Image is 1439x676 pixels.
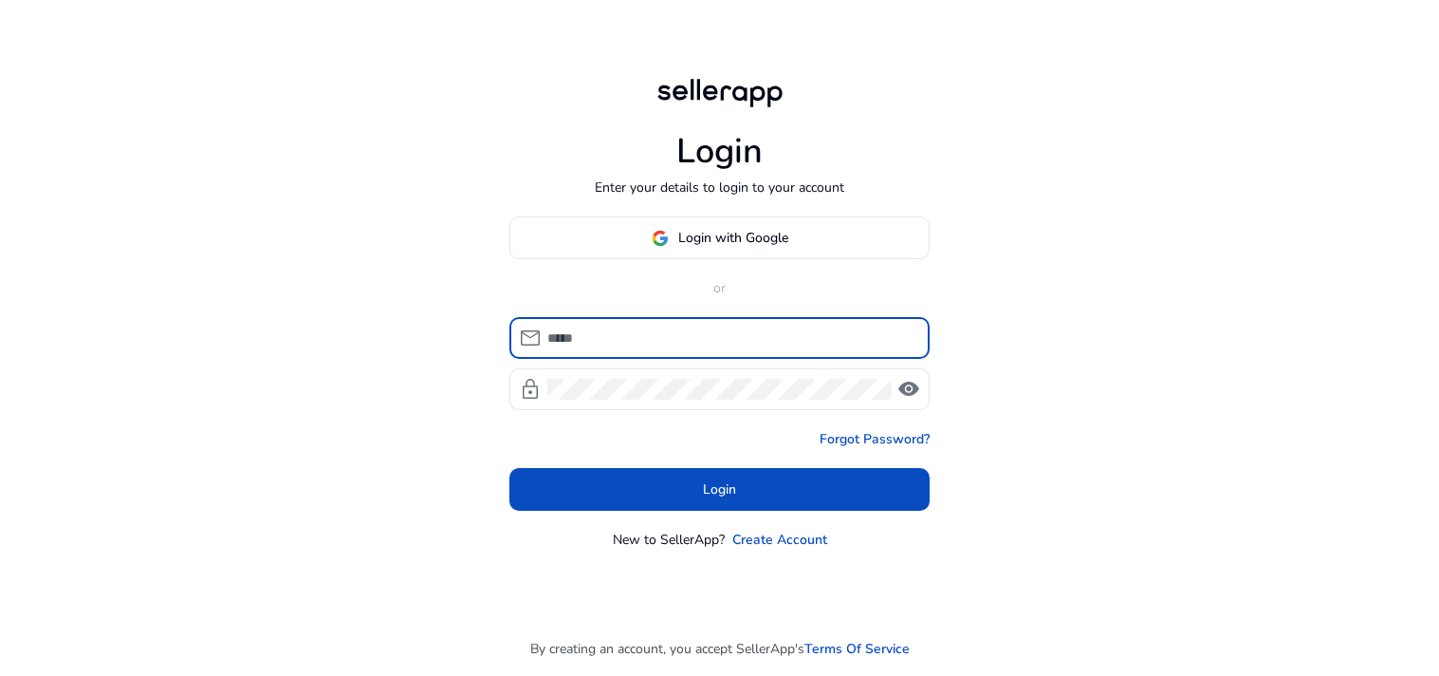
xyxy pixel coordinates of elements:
[519,327,542,349] span: mail
[652,230,669,247] img: google-logo.svg
[820,429,930,449] a: Forgot Password?
[703,479,736,499] span: Login
[678,228,788,248] span: Login with Google
[676,131,763,172] h1: Login
[732,530,827,550] a: Create Account
[519,378,542,401] span: lock
[897,378,920,401] span: visibility
[509,216,930,259] button: Login with Google
[595,178,844,197] p: Enter your details to login to your account
[613,530,725,550] p: New to SellerApp?
[509,278,930,298] p: or
[804,639,910,659] a: Terms Of Service
[509,468,930,511] button: Login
